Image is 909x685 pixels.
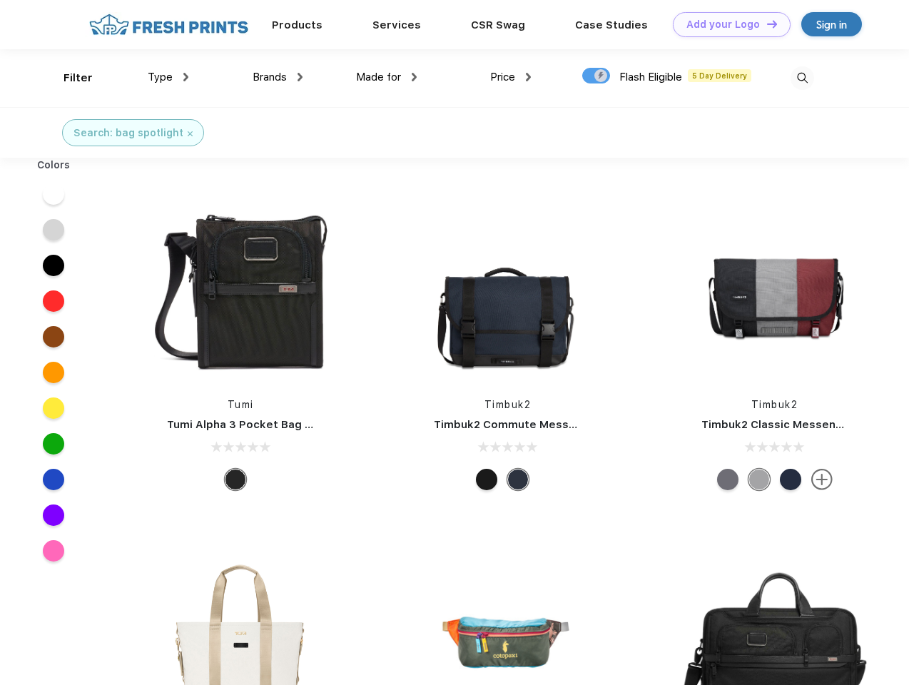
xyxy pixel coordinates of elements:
[526,73,531,81] img: dropdown.png
[816,16,847,33] div: Sign in
[476,469,497,490] div: Eco Black
[811,469,833,490] img: more.svg
[148,71,173,83] span: Type
[26,158,81,173] div: Colors
[225,469,246,490] div: Black
[412,193,602,383] img: func=resize&h=266
[183,73,188,81] img: dropdown.png
[619,71,682,83] span: Flash Eligible
[484,399,532,410] a: Timbuk2
[188,131,193,136] img: filter_cancel.svg
[146,193,335,383] img: func=resize&h=266
[507,469,529,490] div: Eco Nautical
[701,418,878,431] a: Timbuk2 Classic Messenger Bag
[780,469,801,490] div: Eco Nautical
[73,126,183,141] div: Search: bag spotlight
[272,19,323,31] a: Products
[680,193,870,383] img: func=resize&h=266
[686,19,760,31] div: Add your Logo
[412,73,417,81] img: dropdown.png
[717,469,738,490] div: Eco Army Pop
[767,20,777,28] img: DT
[801,12,862,36] a: Sign in
[748,469,770,490] div: Eco Rind Pop
[751,399,798,410] a: Timbuk2
[434,418,625,431] a: Timbuk2 Commute Messenger Bag
[167,418,334,431] a: Tumi Alpha 3 Pocket Bag Small
[253,71,287,83] span: Brands
[85,12,253,37] img: fo%20logo%202.webp
[298,73,303,81] img: dropdown.png
[791,66,814,90] img: desktop_search.svg
[228,399,254,410] a: Tumi
[356,71,401,83] span: Made for
[64,70,93,86] div: Filter
[688,69,751,82] span: 5 Day Delivery
[490,71,515,83] span: Price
